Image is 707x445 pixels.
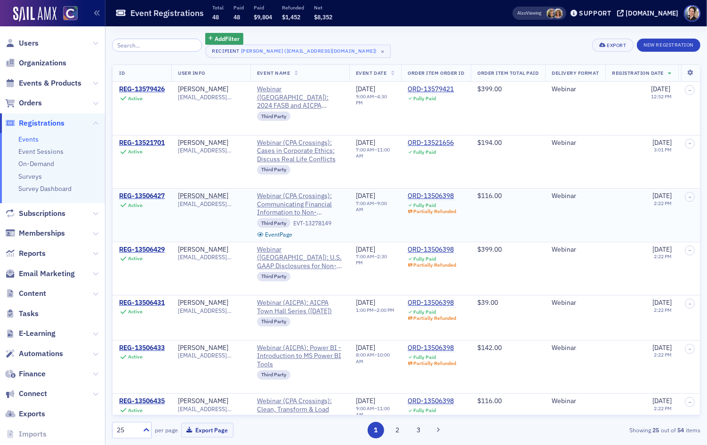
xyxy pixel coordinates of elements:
[356,146,374,153] time: 7:00 AM
[257,246,343,270] a: Webinar ([GEOGRAPHIC_DATA]): U.S. GAAP Disclosures for Non-Public Entities 2024
[651,93,672,100] time: 12:52 PM
[212,4,224,11] p: Total
[178,147,244,154] span: [EMAIL_ADDRESS][DOMAIN_NAME]
[684,5,700,22] span: Profile
[356,253,387,266] time: 2:30 PM
[178,70,205,76] span: User Info
[689,346,691,352] span: –
[356,397,375,405] span: [DATE]
[257,231,293,238] a: EventPage
[413,202,436,208] div: Fully Paid
[19,288,46,299] span: Content
[689,399,691,405] span: –
[178,254,244,261] span: [EMAIL_ADDRESS][DOMAIN_NAME]
[689,141,691,146] span: –
[408,246,456,254] a: ORD-13506398
[178,139,228,147] a: [PERSON_NAME]
[413,414,456,420] div: Partially Refunded
[413,95,436,102] div: Fully Paid
[19,389,47,399] span: Connect
[356,146,390,159] time: 11:00 AM
[19,38,39,48] span: Users
[178,352,244,359] span: [EMAIL_ADDRESS][DOMAIN_NAME]
[477,138,502,147] span: $194.00
[356,298,375,307] span: [DATE]
[5,248,46,259] a: Reports
[5,429,47,439] a: Imports
[257,85,343,110] span: Webinar (CA): 2024 FASB and AICPA Update
[257,397,343,422] a: Webinar (CPA Crossings): Clean, Transform & Load Data in Power BI
[410,422,427,438] button: 3
[652,245,672,254] span: [DATE]
[18,135,39,143] a: Events
[5,58,66,68] a: Organizations
[257,218,290,228] div: Third Party
[651,426,661,434] strong: 25
[652,138,672,147] span: [DATE]
[257,192,343,217] a: Webinar (CPA Crossings): Communicating Financial Information to Non-Accountants
[552,70,599,76] span: Delivery Format
[119,192,165,200] a: REG-13506427
[413,407,436,413] div: Fully Paid
[356,200,394,213] div: –
[356,307,374,313] time: 1:00 PM
[654,200,672,207] time: 2:22 PM
[5,208,65,219] a: Subscriptions
[119,397,165,405] div: REG-13506435
[178,397,228,405] a: [PERSON_NAME]
[5,98,42,108] a: Orders
[652,191,672,200] span: [DATE]
[356,405,390,418] time: 11:00 AM
[356,254,394,266] div: –
[652,397,672,405] span: [DATE]
[413,256,436,262] div: Fully Paid
[408,299,456,307] div: ORD-13506398
[56,6,78,22] a: View Homepage
[689,87,691,93] span: –
[5,309,39,319] a: Tasks
[408,397,456,405] a: ORD-13506398
[314,4,332,11] p: Net
[553,8,563,18] span: Cheryl Moss
[257,317,290,326] div: Third Party
[5,288,46,299] a: Content
[377,307,394,313] time: 2:00 PM
[13,7,56,22] img: SailAMX
[626,9,678,17] div: [DOMAIN_NAME]
[413,315,456,321] div: Partially Refunded
[356,352,394,364] div: –
[19,328,56,339] span: E-Learning
[178,299,228,307] div: [PERSON_NAME]
[294,220,332,227] div: EVT-13278149
[314,13,332,21] span: $8,352
[119,246,165,254] a: REG-13506429
[637,39,700,52] button: New Registration
[652,343,672,352] span: [DATE]
[378,47,387,56] span: ×
[257,85,343,110] a: Webinar ([GEOGRAPHIC_DATA]): 2024 FASB and AICPA Update
[356,405,394,418] div: –
[119,344,165,352] a: REG-13506433
[257,165,290,175] div: Third Party
[257,344,343,369] a: Webinar (AICPA): Power BI - Introduction to MS Power BI Tools
[282,4,304,11] p: Refunded
[477,298,498,307] span: $39.00
[128,407,143,413] div: Active
[652,298,672,307] span: [DATE]
[477,397,502,405] span: $116.00
[254,13,272,21] span: $9,804
[477,191,502,200] span: $116.00
[19,58,66,68] span: Organizations
[689,247,691,253] span: –
[654,405,672,412] time: 2:22 PM
[612,70,664,76] span: Registration Date
[356,94,394,106] div: –
[413,208,456,215] div: Partially Refunded
[5,389,47,399] a: Connect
